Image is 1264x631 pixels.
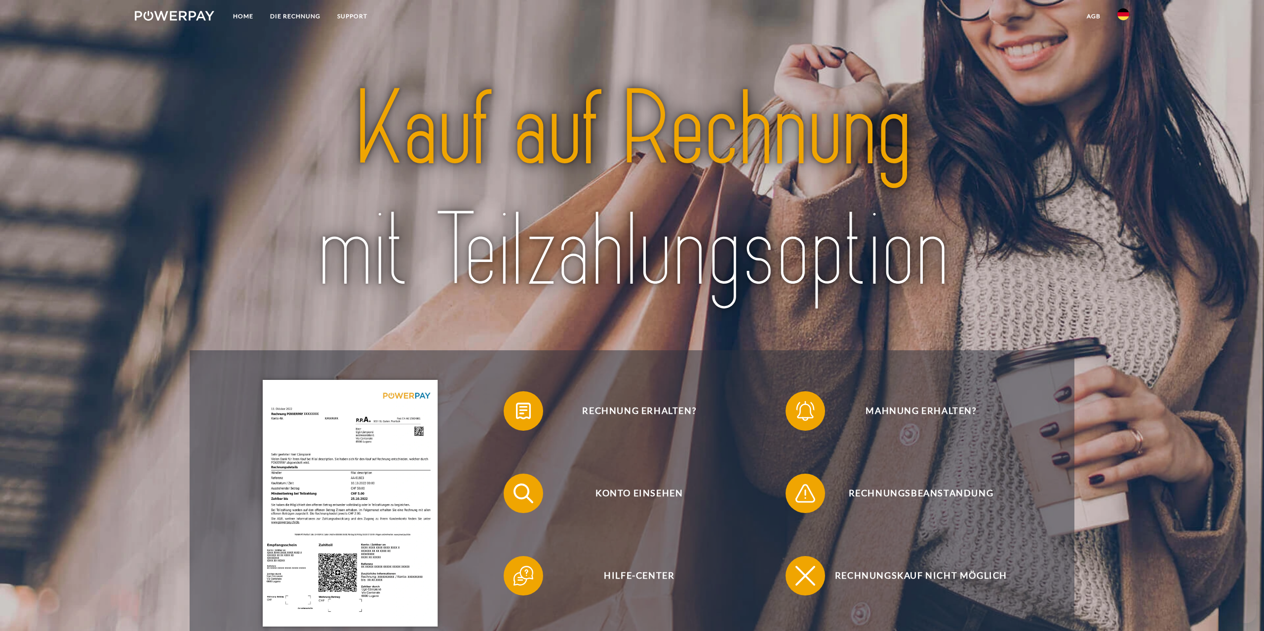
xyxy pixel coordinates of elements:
img: qb_close.svg [793,563,818,588]
span: Rechnungskauf nicht möglich [800,556,1042,595]
a: DIE RECHNUNG [262,7,329,25]
img: qb_search.svg [511,481,536,506]
span: Rechnungsbeanstandung [800,474,1042,513]
button: Mahnung erhalten? [786,391,1042,431]
button: Rechnungsbeanstandung [786,474,1042,513]
img: title-powerpay_de.svg [241,63,1023,318]
iframe: Schaltfläche zum Öffnen des Messaging-Fensters [1224,592,1256,623]
img: single_invoice_powerpay_de.jpg [263,380,437,627]
a: agb [1078,7,1109,25]
span: Rechnung erhalten? [518,391,760,431]
a: SUPPORT [329,7,376,25]
button: Hilfe-Center [504,556,760,595]
img: logo-powerpay-white.svg [135,11,214,21]
img: qb_warning.svg [793,481,818,506]
button: Rechnung erhalten? [504,391,760,431]
img: de [1117,8,1129,20]
button: Rechnungskauf nicht möglich [786,556,1042,595]
span: Konto einsehen [518,474,760,513]
span: Hilfe-Center [518,556,760,595]
img: qb_help.svg [511,563,536,588]
span: Mahnung erhalten? [800,391,1042,431]
button: Konto einsehen [504,474,760,513]
a: Home [225,7,262,25]
img: qb_bell.svg [793,399,818,423]
img: qb_bill.svg [511,399,536,423]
